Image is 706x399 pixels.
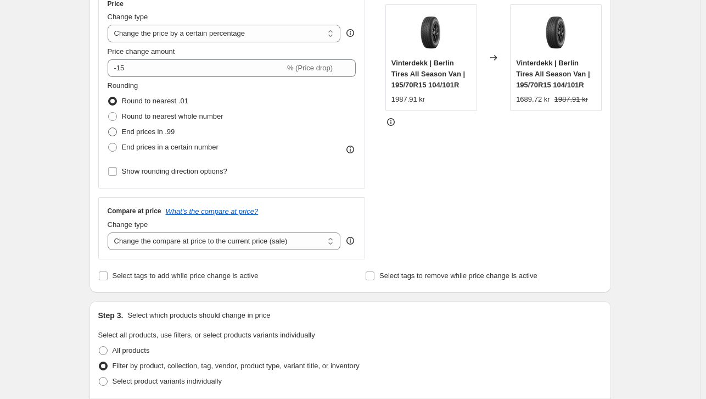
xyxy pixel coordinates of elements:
div: 1987.91 kr [391,94,425,105]
div: 1689.72 kr [516,94,550,105]
input: -15 [108,59,285,77]
span: % (Price drop) [287,64,333,72]
h2: Step 3. [98,310,124,321]
span: Rounding [108,81,138,90]
div: help [345,27,356,38]
img: BET_ASVAN_L20_80x.png [409,10,453,54]
span: End prices in a certain number [122,143,218,151]
span: Select product variants individually [113,377,222,385]
p: Select which products should change in price [127,310,270,321]
span: Price change amount [108,47,175,56]
h3: Compare at price [108,207,161,215]
span: Show rounding direction options? [122,167,227,175]
span: All products [113,346,150,354]
span: End prices in .99 [122,128,175,136]
img: BET_ASVAN_L20_80x.png [534,10,578,54]
span: Filter by product, collection, tag, vendor, product type, variant title, or inventory [113,362,360,370]
span: Round to nearest .01 [122,97,188,105]
span: Change type [108,13,148,21]
button: What's the compare at price? [166,207,259,215]
span: Select tags to remove while price change is active [379,271,537,280]
span: Vinterdekk | Berlin Tires All Season Van | 195/70R15 104/101R [516,59,590,89]
strike: 1987.91 kr [554,94,588,105]
span: Select all products, use filters, or select products variants individually [98,331,315,339]
div: help [345,235,356,246]
span: Change type [108,220,148,229]
span: Round to nearest whole number [122,112,223,120]
span: Select tags to add while price change is active [113,271,259,280]
span: Vinterdekk | Berlin Tires All Season Van | 195/70R15 104/101R [391,59,465,89]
